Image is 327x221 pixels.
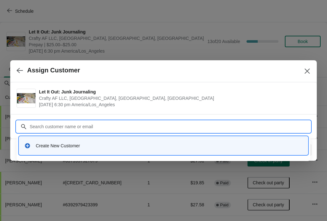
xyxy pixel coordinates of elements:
button: Close [301,65,313,77]
div: Create New Customer [36,143,303,149]
span: [DATE] 6:30 pm America/Los_Angeles [39,101,307,108]
h2: Assign Customer [27,67,80,74]
input: Search customer name or email [29,121,310,132]
img: Let It Out: Junk Journaling | Crafty AF LLC, South Tacoma Way, Tacoma, WA, USA | October 8 | 6:30... [17,93,35,104]
span: Crafty AF LLC, [GEOGRAPHIC_DATA], [GEOGRAPHIC_DATA], [GEOGRAPHIC_DATA] [39,95,307,101]
span: Let It Out: Junk Journaling [39,89,307,95]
